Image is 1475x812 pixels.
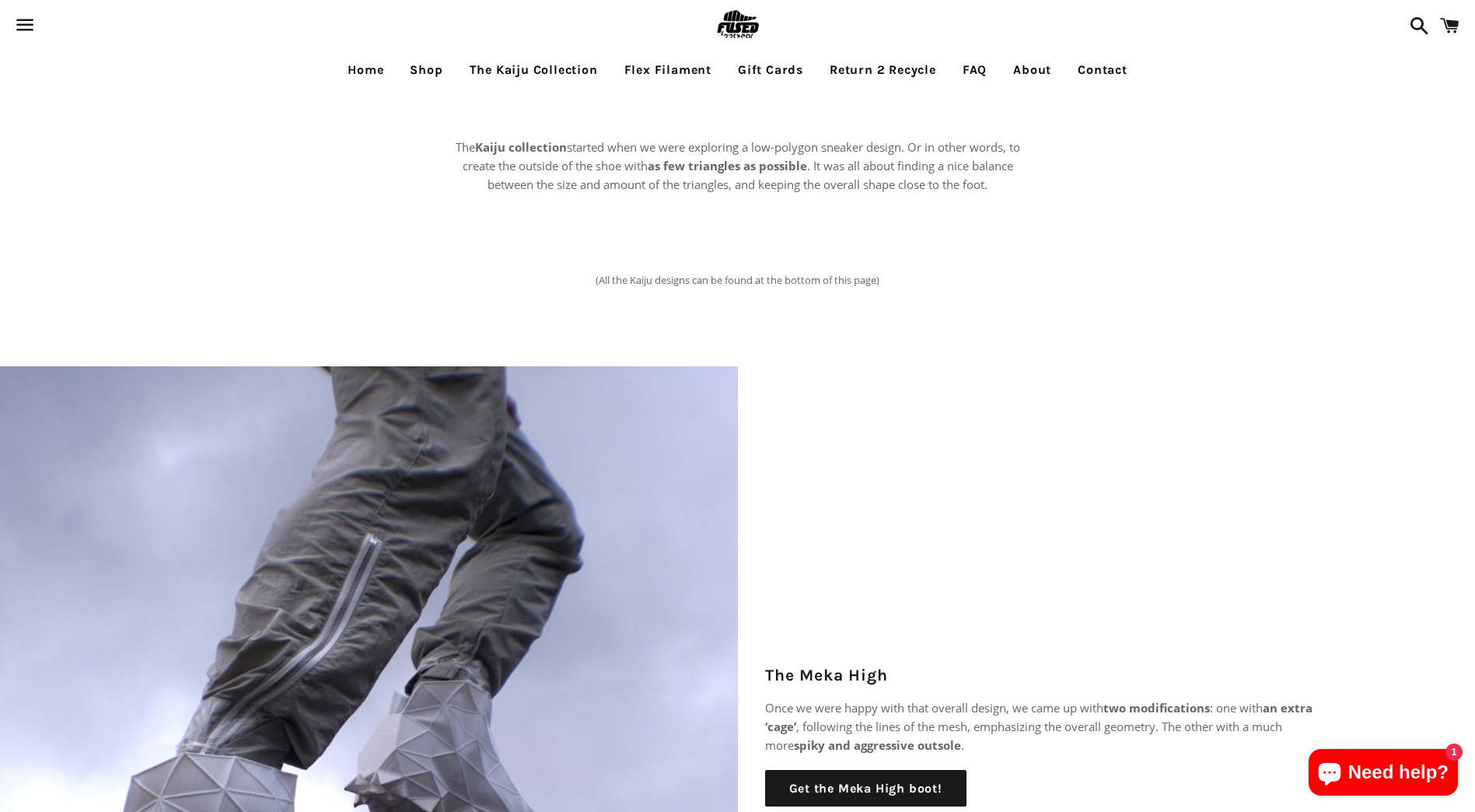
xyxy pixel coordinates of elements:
a: FAQ [951,51,998,89]
p: (All the Kaiju designs can be found at the bottom of this page) [550,256,925,304]
a: Shop [398,51,454,89]
strong: as few triangles as possible [648,158,807,173]
p: Once we were happy with that overall design, we came up with : one with , following the lines of ... [765,698,1317,754]
a: About [1001,51,1063,89]
a: Contact [1066,51,1139,89]
a: Return 2 Recycle [818,51,948,89]
strong: an extra ‘cage’ [765,700,1312,734]
h2: The Meka High [765,664,1317,687]
p: The started when we were exploring a low-polygon sneaker design. Or in other words, to create the... [450,138,1026,194]
strong: two modifications [1103,700,1210,716]
a: Gift Cards [726,51,815,89]
inbox-online-store-chat: Shopify online store chat [1304,749,1463,800]
a: The Kaiju Collection [458,51,610,89]
a: Home [336,51,395,89]
strong: Kaiju collection [475,139,567,155]
strong: spiky and aggressive outsole [794,737,961,753]
a: Get the Meka High boot! [765,770,966,807]
a: Flex Filament [613,51,723,89]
